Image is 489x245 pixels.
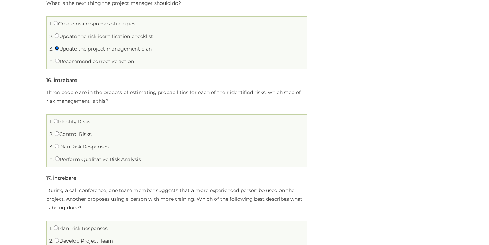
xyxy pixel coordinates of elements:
span: 2. [49,33,53,39]
input: Perform Qualitative Risk Analysis [55,156,60,161]
span: 17 [46,175,50,181]
label: Control Risks [55,131,92,137]
span: 2. [49,238,53,244]
p: During a call conference, one team member suggests that a more experienced person be used on the ... [46,186,307,212]
input: Update the risk identification checklist [55,33,59,38]
h5: . Întrebare [46,78,77,83]
span: 3. [49,144,53,150]
h5: . Întrebare [46,176,77,181]
label: Plan Risk Responses [55,144,109,150]
span: 1. [49,118,52,125]
label: Create risk responses strategies. [54,21,136,27]
input: Control Risks [55,131,59,136]
input: Plan Risk Responses [54,225,58,230]
label: Develop Project Team [55,238,113,244]
input: Identify Risks [54,119,58,123]
input: Create risk responses strategies. [54,21,58,25]
span: 16 [46,77,51,83]
p: Three people are in the process of estimating probabilities for each of their identified risks. w... [46,88,307,106]
input: Update the project management plan [55,46,59,51]
label: Perform Qualitative Risk Analysis [55,156,141,162]
span: 2. [49,131,53,137]
input: Develop Project Team [55,238,59,243]
span: 3. [49,46,53,52]
label: Identify Risks [54,118,90,125]
label: Recommend corrective action [55,58,134,64]
input: Plan Risk Responses [55,144,59,148]
span: 4. [49,58,54,64]
label: Update the risk identification checklist [55,33,153,39]
span: 4. [49,156,54,162]
input: Recommend corrective action [55,59,60,63]
span: 1. [49,21,52,27]
span: 1. [49,225,52,231]
label: Plan Risk Responses [54,225,108,231]
label: Update the project management plan [55,46,152,52]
